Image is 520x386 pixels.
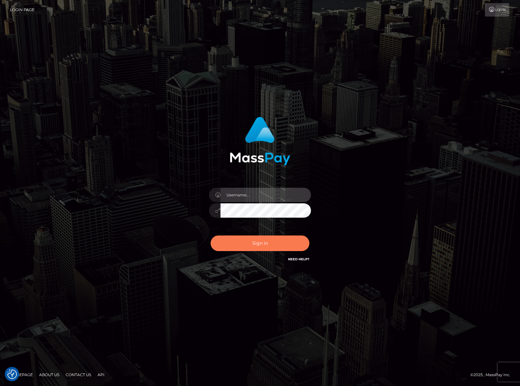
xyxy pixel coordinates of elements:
[288,257,309,261] a: Need Help?
[37,370,62,380] a: About Us
[230,117,290,165] img: MassPay Login
[7,370,35,380] a: Homepage
[220,188,311,202] input: Username...
[211,235,309,251] button: Sign in
[485,3,509,17] a: Login
[7,369,17,379] button: Consent Preferences
[7,369,17,379] img: Revisit consent button
[63,370,94,380] a: Contact Us
[10,3,34,17] a: Login Page
[470,371,515,378] div: © 2025 , MassPay Inc.
[95,370,107,380] a: API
